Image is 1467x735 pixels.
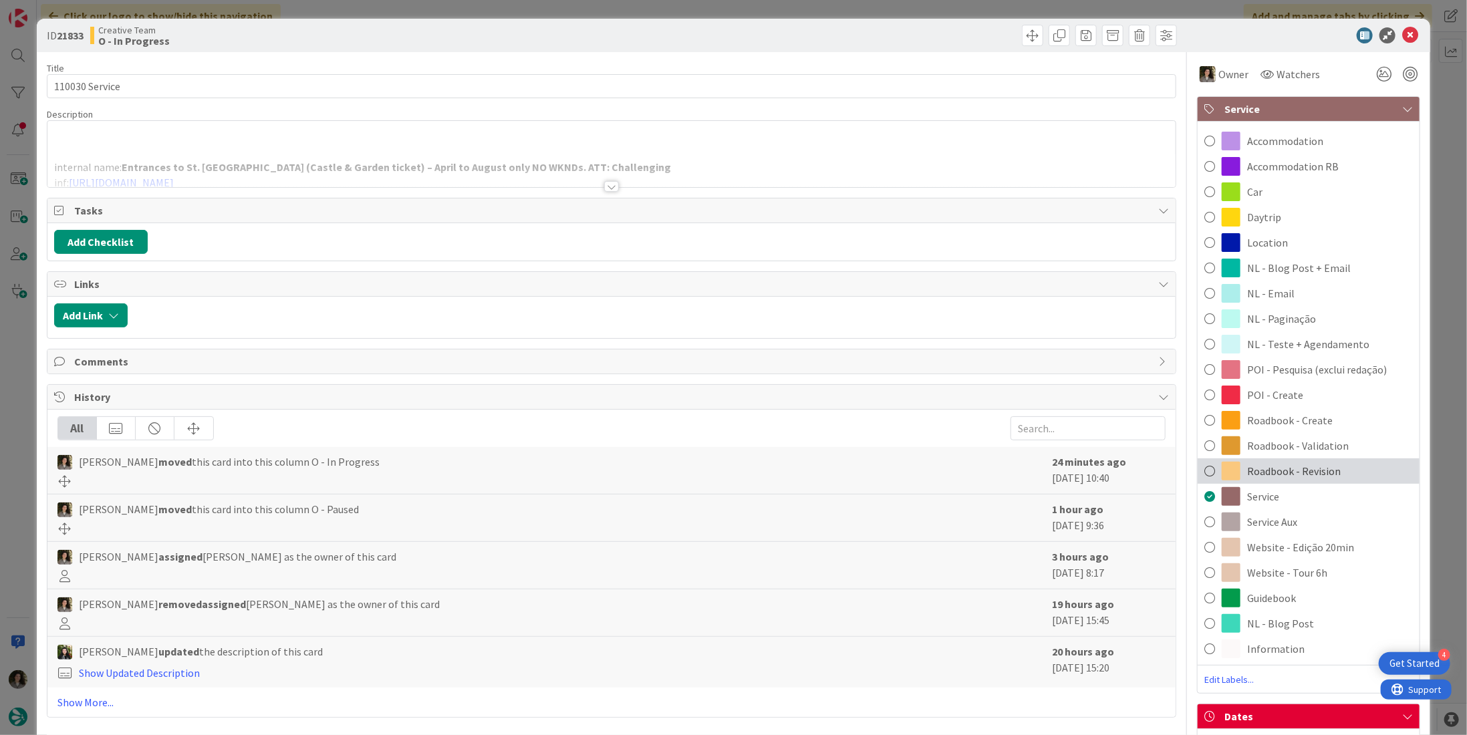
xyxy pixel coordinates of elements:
button: Add Link [54,303,128,327]
span: Website - Edição 20min [1247,539,1354,555]
span: POI - Create [1247,387,1303,403]
div: [DATE] 15:45 [1052,596,1166,629]
span: Accommodation [1247,133,1323,149]
b: 3 hours ago [1052,550,1109,563]
img: MS [57,597,72,612]
span: Guidebook [1247,590,1296,606]
span: Links [74,276,1152,292]
input: Search... [1011,416,1166,440]
span: [PERSON_NAME] the description of this card [79,643,323,659]
span: Car [1247,184,1262,200]
span: Tasks [74,202,1152,218]
span: Roadbook - Validation [1247,438,1349,454]
b: updated [158,645,199,658]
span: Service Aux [1247,514,1297,530]
img: MS [1200,66,1216,82]
b: 20 hours ago [1052,645,1114,658]
img: MS [57,502,72,517]
span: ID [47,27,84,43]
span: Owner [1218,66,1248,82]
span: History [74,389,1152,405]
span: NL - Teste + Agendamento [1247,336,1369,352]
div: Open Get Started checklist, remaining modules: 4 [1379,652,1450,675]
span: [PERSON_NAME] this card into this column O - In Progress [79,454,380,470]
img: MS [57,455,72,470]
b: 1 hour ago [1052,502,1103,516]
b: 24 minutes ago [1052,455,1126,468]
span: NL - Blog Post [1247,615,1314,631]
span: Roadbook - Create [1247,412,1333,428]
b: moved [158,455,192,468]
span: NL - Email [1247,285,1295,301]
span: Creative Team [98,25,170,35]
span: Watchers [1277,66,1320,82]
span: POI - Pesquisa (exclui redação) [1247,361,1387,378]
span: Accommodation RB [1247,158,1339,174]
span: Support [28,2,61,18]
label: Title [47,62,64,74]
div: All [58,417,97,440]
span: Service [1224,101,1395,117]
div: [DATE] 8:17 [1052,549,1166,582]
span: Dates [1224,708,1395,724]
b: moved [158,502,192,516]
span: Description [47,108,93,120]
b: O - In Progress [98,35,170,46]
span: Comments [74,353,1152,370]
div: Get Started [1389,657,1440,670]
span: [PERSON_NAME] [PERSON_NAME] as the owner of this card [79,549,396,565]
a: Show More... [57,694,1166,710]
span: Location [1247,235,1288,251]
input: type card name here... [47,74,1176,98]
span: Website - Tour 6h [1247,565,1327,581]
div: 4 [1438,649,1450,661]
b: assigned [158,550,203,563]
span: Information [1247,641,1305,657]
b: 21833 [57,29,84,42]
span: [PERSON_NAME] this card into this column O - Paused [79,501,359,517]
img: BC [57,645,72,659]
b: assigned [202,597,246,611]
span: NL - Blog Post + Email [1247,260,1351,276]
span: Edit Labels... [1198,673,1420,686]
b: 19 hours ago [1052,597,1114,611]
a: Show Updated Description [79,666,200,680]
div: [DATE] 15:20 [1052,643,1166,681]
span: [PERSON_NAME] [PERSON_NAME] as the owner of this card [79,596,440,612]
span: Daytrip [1247,209,1281,225]
img: MS [57,550,72,565]
div: [DATE] 9:36 [1052,501,1166,535]
b: removed [158,597,202,611]
div: [DATE] 10:40 [1052,454,1166,487]
span: Service [1247,488,1279,504]
span: NL - Paginação [1247,311,1316,327]
button: Add Checklist [54,230,148,254]
span: Roadbook - Revision [1247,463,1341,479]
